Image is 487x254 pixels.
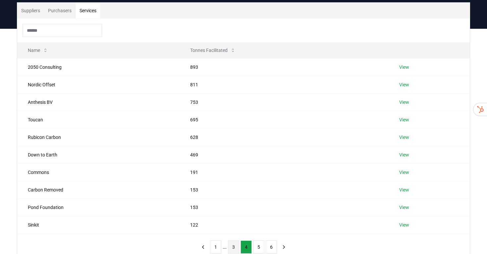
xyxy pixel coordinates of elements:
button: previous page [197,240,209,254]
a: View [399,204,409,211]
button: Tonnes Facilitated [185,44,241,57]
a: View [399,169,409,176]
td: 695 [180,111,389,128]
a: View [399,151,409,158]
button: Suppliers [17,3,44,19]
td: 191 [180,163,389,181]
button: Services [76,3,100,19]
td: 893 [180,58,389,76]
a: View [399,64,409,70]
a: View [399,116,409,123]
button: next page [278,240,290,254]
a: View [399,81,409,88]
td: Toucan [17,111,180,128]
td: 469 [180,146,389,163]
td: Down to Earth [17,146,180,163]
td: 153 [180,198,389,216]
button: Name [23,44,53,57]
td: 2050 Consulting [17,58,180,76]
td: 122 [180,216,389,233]
td: Sinkit [17,216,180,233]
td: Anthesis BV [17,93,180,111]
td: Carbon Removed [17,181,180,198]
td: 811 [180,76,389,93]
td: Nordic Offset [17,76,180,93]
td: 628 [180,128,389,146]
a: View [399,134,409,141]
td: Pond Foundation [17,198,180,216]
button: 3 [228,240,239,254]
td: Rubicon Carbon [17,128,180,146]
td: 753 [180,93,389,111]
a: View [399,187,409,193]
button: 6 [266,240,277,254]
td: Commons [17,163,180,181]
a: View [399,99,409,106]
td: 153 [180,181,389,198]
li: ... [223,243,227,251]
button: 1 [210,240,221,254]
a: View [399,222,409,228]
button: 4 [241,240,252,254]
button: Purchasers [44,3,76,19]
button: 5 [253,240,264,254]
